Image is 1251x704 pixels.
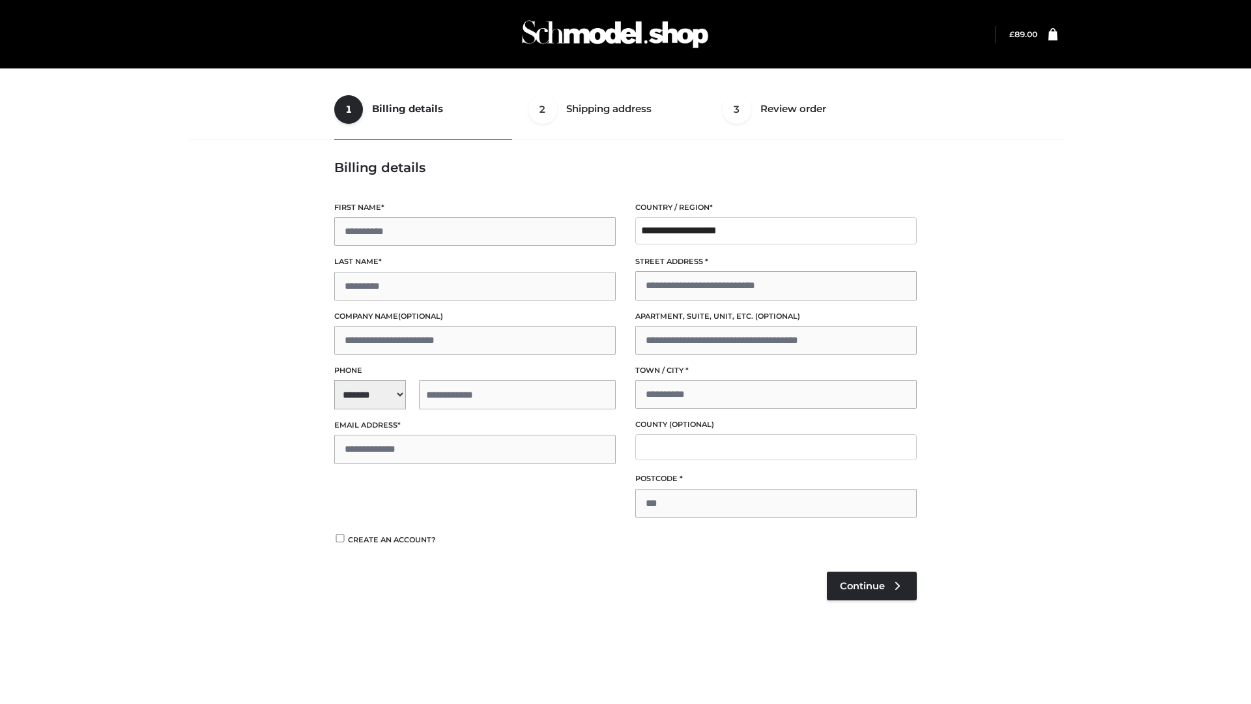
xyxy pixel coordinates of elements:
[334,534,346,542] input: Create an account?
[635,310,917,323] label: Apartment, suite, unit, etc.
[827,572,917,600] a: Continue
[1009,29,1037,39] a: £89.00
[669,420,714,429] span: (optional)
[334,160,917,175] h3: Billing details
[635,473,917,485] label: Postcode
[517,8,713,60] img: Schmodel Admin 964
[334,364,616,377] label: Phone
[1009,29,1037,39] bdi: 89.00
[755,312,800,321] span: (optional)
[635,364,917,377] label: Town / City
[840,580,885,592] span: Continue
[635,418,917,431] label: County
[348,535,436,544] span: Create an account?
[635,201,917,214] label: Country / Region
[1009,29,1014,39] span: £
[334,256,616,268] label: Last name
[635,256,917,268] label: Street address
[334,201,616,214] label: First name
[334,310,616,323] label: Company name
[398,312,443,321] span: (optional)
[334,419,616,432] label: Email address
